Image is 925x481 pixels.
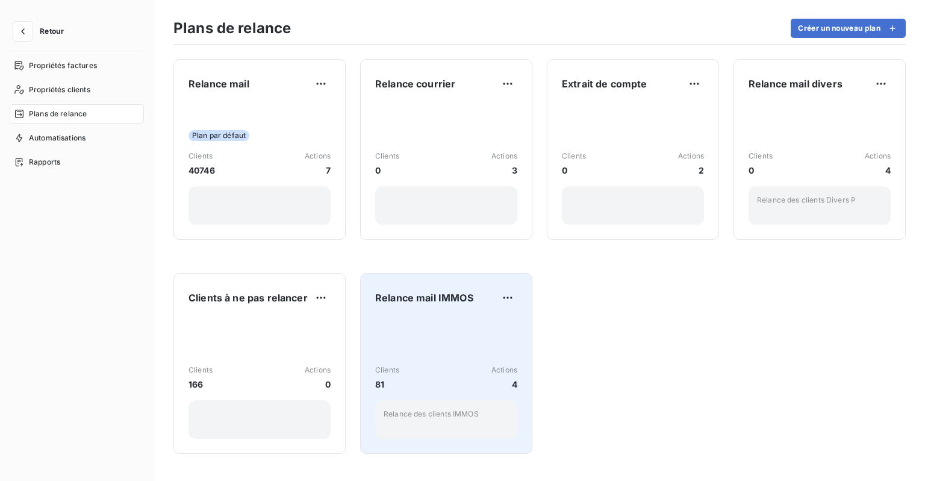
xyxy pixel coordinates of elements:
span: 4 [865,164,891,177]
button: Retour [10,22,73,41]
span: Clients [749,151,773,162]
span: 7 [305,164,331,177]
span: Clients [188,365,213,376]
span: 81 [375,378,399,391]
span: Actions [678,151,704,162]
a: Plans de relance [10,104,144,124]
a: Propriétés factures [10,56,144,75]
span: Actions [305,151,331,162]
span: Relance mail [188,77,249,91]
span: Clients [562,151,586,162]
iframe: Intercom live chat [884,440,913,469]
span: Actions [865,151,891,162]
span: 40746 [188,164,215,177]
a: Rapports [10,152,144,172]
span: Rapports [29,157,60,168]
span: Clients [188,151,215,162]
span: Clients [375,365,399,376]
p: Relance des clients IMMOS [384,409,509,420]
span: Relance courrier [375,77,455,91]
span: 0 [562,164,586,177]
span: Propriétés factures [29,60,97,71]
a: Automatisations [10,128,144,148]
span: Relance mail IMMOS [375,291,473,305]
span: Clients à ne pas relancer [188,291,308,305]
span: Actions [491,151,517,162]
p: Relance des clients Divers P [757,195,882,206]
span: Extrait de compte [562,77,647,91]
span: Actions [305,365,331,376]
span: Clients [375,151,399,162]
a: Propriétés clients [10,80,144,99]
span: Automatisations [29,133,86,143]
span: Actions [491,365,517,376]
span: 4 [491,378,517,391]
span: 3 [491,164,517,177]
span: Retour [40,28,64,35]
h3: Plans de relance [173,17,291,39]
span: 166 [188,378,213,391]
span: Plans de relance [29,108,87,119]
span: Relance mail divers [749,77,842,91]
span: 0 [375,164,399,177]
span: 0 [749,164,773,177]
span: 2 [678,164,704,177]
span: Propriétés clients [29,84,90,95]
span: Plan par défaut [188,130,249,141]
span: 0 [305,378,331,391]
button: Créer un nouveau plan [791,19,906,38]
